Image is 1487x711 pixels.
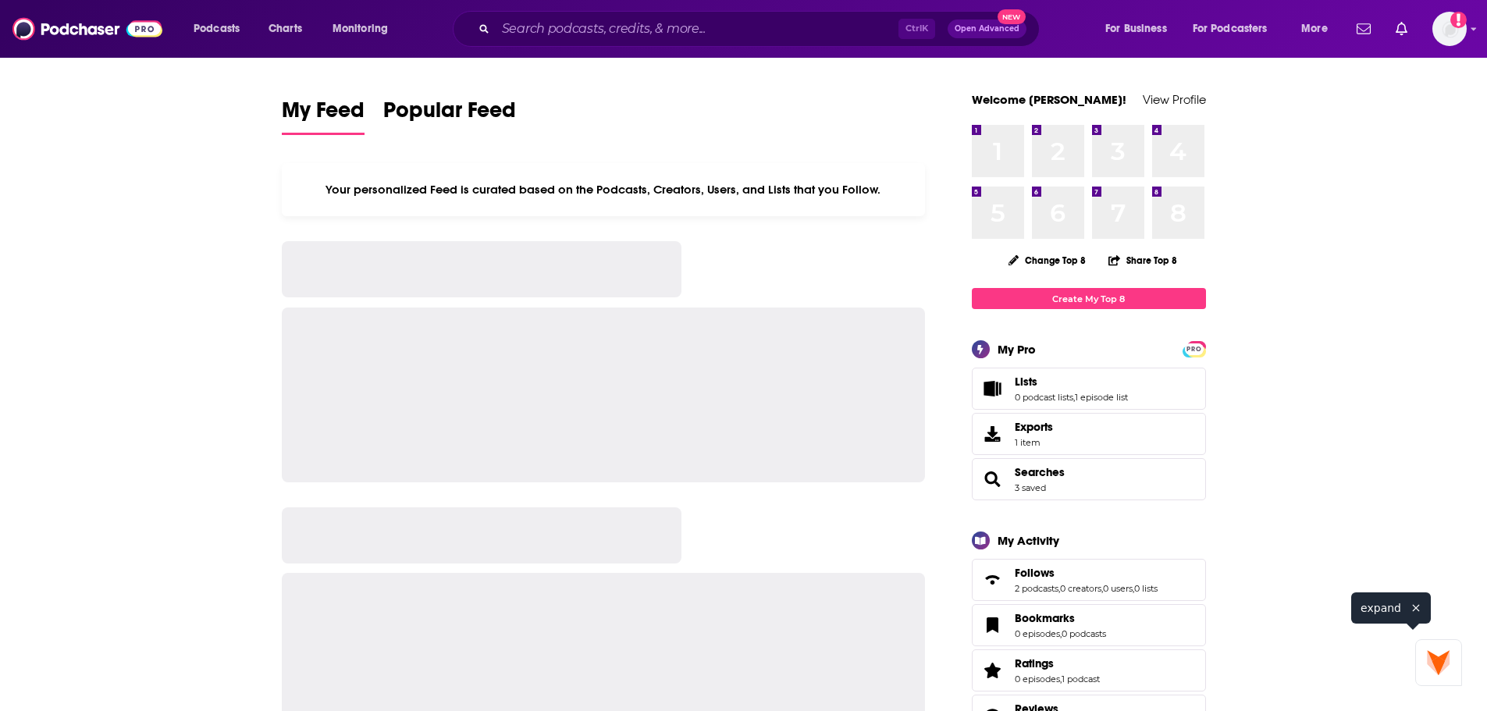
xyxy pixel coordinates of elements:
span: Exports [1015,420,1053,434]
a: Exports [972,413,1206,455]
a: 0 creators [1060,583,1101,594]
button: open menu [1290,16,1347,41]
span: Charts [269,18,302,40]
div: My Pro [998,342,1036,357]
span: Bookmarks [972,604,1206,646]
a: Show notifications dropdown [1350,16,1377,42]
span: PRO [1185,343,1204,355]
button: open menu [1094,16,1186,41]
span: Searches [972,458,1206,500]
a: View Profile [1143,92,1206,107]
a: 0 podcast lists [1015,392,1073,403]
span: Podcasts [194,18,240,40]
span: Lists [1015,375,1037,389]
a: 0 episodes [1015,628,1060,639]
span: 1 item [1015,437,1053,448]
a: 0 episodes [1015,674,1060,684]
a: Follows [977,569,1009,591]
span: , [1060,628,1062,639]
button: open menu [322,16,408,41]
span: My Feed [282,97,365,133]
button: open menu [183,16,260,41]
svg: Add a profile image [1450,12,1467,28]
img: User Profile [1432,12,1467,46]
a: Searches [977,468,1009,490]
div: My Activity [998,533,1059,548]
span: Exports [977,423,1009,445]
a: Show notifications dropdown [1389,16,1414,42]
button: open menu [1183,16,1290,41]
a: Popular Feed [383,97,516,135]
a: Searches [1015,465,1065,479]
a: Charts [258,16,311,41]
a: 1 podcast [1062,674,1100,684]
span: Lists [972,368,1206,410]
a: 0 podcasts [1062,628,1106,639]
a: Create My Top 8 [972,288,1206,309]
a: 3 saved [1015,482,1046,493]
a: Follows [1015,566,1158,580]
a: Lists [977,378,1009,400]
input: Search podcasts, credits, & more... [496,16,898,41]
div: Your personalized Feed is curated based on the Podcasts, Creators, Users, and Lists that you Follow. [282,163,926,216]
span: , [1073,392,1075,403]
span: More [1301,18,1328,40]
span: Popular Feed [383,97,516,133]
span: , [1058,583,1060,594]
a: Ratings [1015,656,1100,670]
img: Podchaser - Follow, Share and Rate Podcasts [12,14,162,44]
span: Ratings [972,649,1206,691]
a: Bookmarks [977,614,1009,636]
span: Ctrl K [898,19,935,39]
span: Ratings [1015,656,1054,670]
span: Monitoring [333,18,388,40]
button: Show profile menu [1432,12,1467,46]
div: Search podcasts, credits, & more... [468,11,1055,47]
span: For Business [1105,18,1167,40]
a: Ratings [977,659,1009,681]
span: , [1101,583,1103,594]
a: 0 users [1103,583,1133,594]
a: 0 lists [1134,583,1158,594]
a: Welcome [PERSON_NAME]! [972,92,1126,107]
button: Change Top 8 [999,251,1096,270]
a: My Feed [282,97,365,135]
button: Open AdvancedNew [948,20,1026,38]
a: Lists [1015,375,1128,389]
span: Follows [972,559,1206,601]
button: Share Top 8 [1108,245,1178,276]
a: PRO [1185,343,1204,354]
a: 1 episode list [1075,392,1128,403]
span: Logged in as Ashley_Beenen [1432,12,1467,46]
span: , [1060,674,1062,684]
a: Bookmarks [1015,611,1106,625]
span: Open Advanced [955,25,1019,33]
span: , [1133,583,1134,594]
span: Follows [1015,566,1055,580]
span: New [998,9,1026,24]
span: For Podcasters [1193,18,1268,40]
a: 2 podcasts [1015,583,1058,594]
span: Bookmarks [1015,611,1075,625]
